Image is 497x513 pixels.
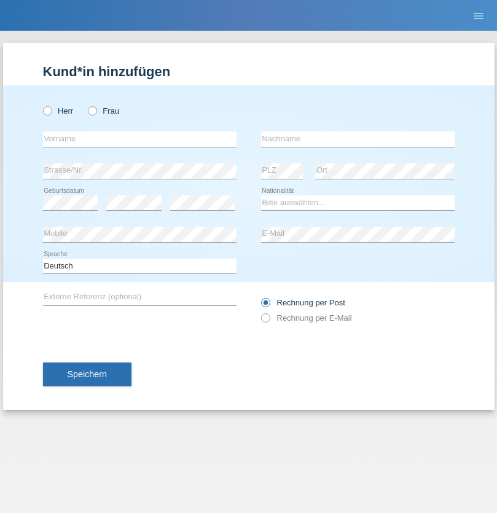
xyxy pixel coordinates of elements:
label: Rechnung per E-Mail [261,313,352,323]
input: Herr [43,106,51,114]
h1: Kund*in hinzufügen [43,64,455,79]
input: Rechnung per Post [261,298,269,313]
input: Frau [88,106,96,114]
button: Speichern [43,362,131,386]
label: Frau [88,106,119,116]
span: Speichern [68,369,107,379]
label: Herr [43,106,74,116]
i: menu [472,10,485,22]
label: Rechnung per Post [261,298,345,307]
input: Rechnung per E-Mail [261,313,269,329]
a: menu [466,12,491,19]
